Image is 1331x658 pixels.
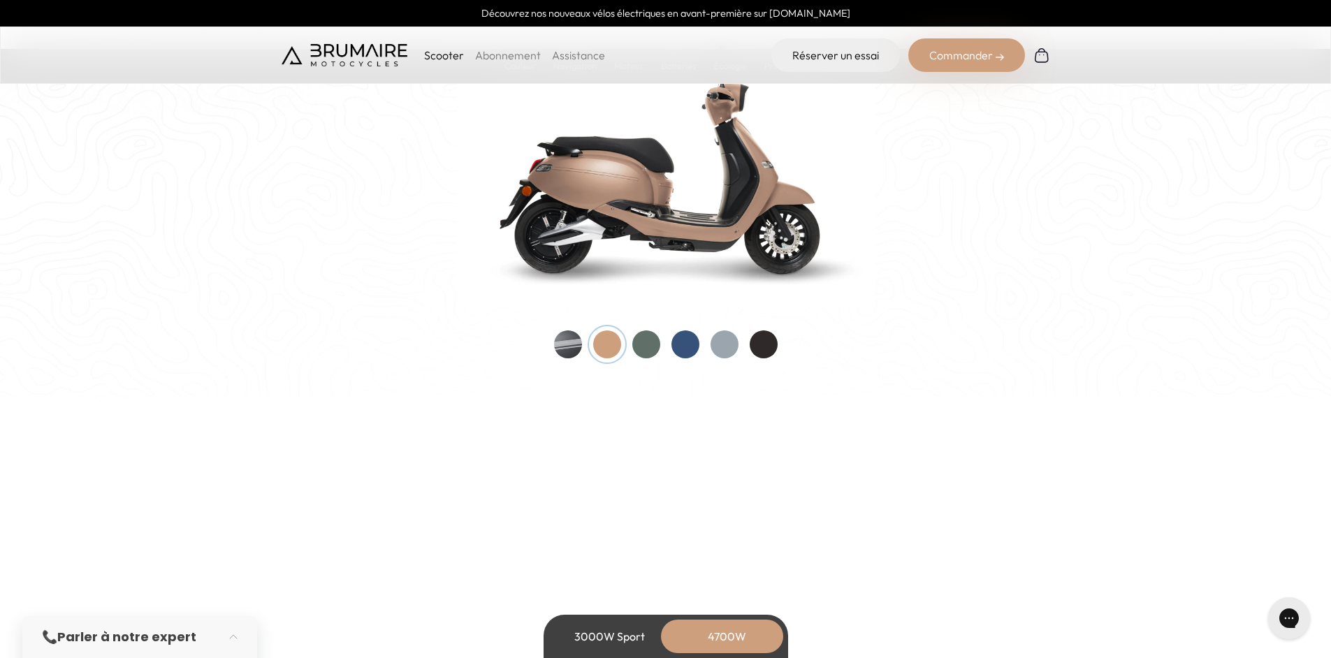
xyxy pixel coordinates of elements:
iframe: Gorgias live chat messenger [1261,592,1317,644]
div: 3000W Sport [554,620,666,653]
img: Panier [1033,47,1050,64]
img: right-arrow-2.png [996,53,1004,61]
a: Réserver un essai [771,38,900,72]
a: Assistance [552,48,605,62]
div: Commander [908,38,1025,72]
div: 4700W [671,620,783,653]
p: Scooter [424,47,464,64]
img: Brumaire Motocycles [282,44,407,66]
a: Abonnement [475,48,541,62]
